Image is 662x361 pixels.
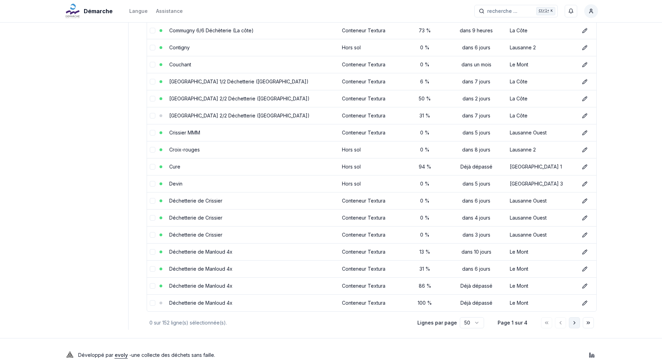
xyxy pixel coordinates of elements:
td: Le Mont [507,56,577,73]
div: dans 4 jours [449,214,504,221]
button: Langue [129,7,148,15]
td: La Côte [507,22,577,39]
td: Lausanne Ouest [507,226,577,243]
td: Lausanne Ouest [507,124,577,141]
td: Conteneur Textura [339,243,404,260]
div: dans 6 jours [449,265,504,272]
td: Lausanne 2 [507,39,577,56]
div: dans 9 heures [449,27,504,34]
td: Lausanne Ouest [507,209,577,226]
div: Déjà dépassé [449,282,504,289]
button: select-row [150,232,155,238]
div: dans 7 jours [449,112,504,119]
td: Le Mont [507,243,577,260]
td: Conteneur Textura [339,90,404,107]
td: La Côte [507,90,577,107]
span: recherche ... [487,8,517,15]
a: Déchetterie de Crissier [169,215,222,221]
a: Crissier MMM [169,130,200,136]
button: select-row [150,215,155,221]
a: Déchetterie de Manloud 4x [169,300,232,306]
img: Démarche Logo [64,3,81,19]
button: recherche ...Ctrl+K [474,5,558,17]
td: Conteneur Textura [339,73,404,90]
a: Déchetterie de Crissier [169,198,222,204]
button: select-row [150,147,155,153]
td: Conteneur Textura [339,260,404,277]
td: Hors sol [339,141,404,158]
div: Page 1 sur 4 [495,319,530,326]
a: Cure [169,164,180,170]
button: select-row [150,113,155,118]
div: 0 % [407,180,443,187]
button: Aller à la page suivante [569,317,580,328]
div: Langue [129,8,148,15]
div: dans 5 jours [449,129,504,136]
div: 6 % [407,78,443,85]
a: Contigny [169,44,190,50]
span: Démarche [84,7,113,15]
a: Commugny 6/6 Déchèterie (La côte) [169,27,254,33]
button: select-row [150,79,155,84]
td: Hors sol [339,175,404,192]
div: Déjà dépassé [449,163,504,170]
div: 0 % [407,129,443,136]
div: 0 % [407,146,443,153]
td: Conteneur Textura [339,107,404,124]
div: 0 % [407,197,443,204]
button: select-row [150,164,155,170]
button: select-row [150,62,155,67]
div: 50 % [407,95,443,102]
a: Devin [169,181,182,187]
button: select-row [150,28,155,33]
a: Déchetterie de Crissier [169,232,222,238]
td: Conteneur Textura [339,209,404,226]
button: Aller à la dernière page [583,317,594,328]
a: Assistance [156,7,183,15]
div: dans 6 jours [449,44,504,51]
div: dans un mois [449,61,504,68]
td: Conteneur Textura [339,277,404,294]
td: Hors sol [339,158,404,175]
button: select-row [150,300,155,306]
button: select-row [150,181,155,187]
a: Croix-rouges [169,147,200,153]
div: 86 % [407,282,443,289]
div: dans 7 jours [449,78,504,85]
td: Le Mont [507,277,577,294]
td: Conteneur Textura [339,192,404,209]
div: 0 % [407,231,443,238]
a: Déchetterie de Manloud 4x [169,266,232,272]
a: Déchetterie de Manloud 4x [169,283,232,289]
p: Développé par - une collecte des déchets sans faille . [78,350,215,360]
div: dans 2 jours [449,95,504,102]
div: 0 % [407,61,443,68]
td: [GEOGRAPHIC_DATA] 3 [507,175,577,192]
a: [GEOGRAPHIC_DATA] 2/2 Déchetterie ([GEOGRAPHIC_DATA]) [169,113,310,118]
a: Déchetterie de Manloud 4x [169,249,232,255]
div: 31 % [407,112,443,119]
button: select-row [150,266,155,272]
td: Conteneur Textura [339,22,404,39]
a: evoly [115,352,128,358]
td: La Côte [507,107,577,124]
a: Couchant [169,61,191,67]
div: 94 % [407,163,443,170]
td: Conteneur Textura [339,124,404,141]
td: Conteneur Textura [339,56,404,73]
a: [GEOGRAPHIC_DATA] 1/2 Déchetterie ([GEOGRAPHIC_DATA]) [169,79,309,84]
td: Lausanne 2 [507,141,577,158]
div: dans 6 jours [449,197,504,204]
div: 73 % [407,27,443,34]
td: Lausanne Ouest [507,192,577,209]
button: select-row [150,96,155,101]
div: Déjà dépassé [449,300,504,306]
div: 0 sur 152 ligne(s) sélectionnée(s). [149,319,406,326]
a: [GEOGRAPHIC_DATA] 2/2 Déchetterie ([GEOGRAPHIC_DATA]) [169,96,310,101]
div: 31 % [407,265,443,272]
td: Le Mont [507,294,577,311]
div: 13 % [407,248,443,255]
button: select-row [150,130,155,136]
p: Lignes par page [417,319,457,326]
button: select-row [150,283,155,289]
